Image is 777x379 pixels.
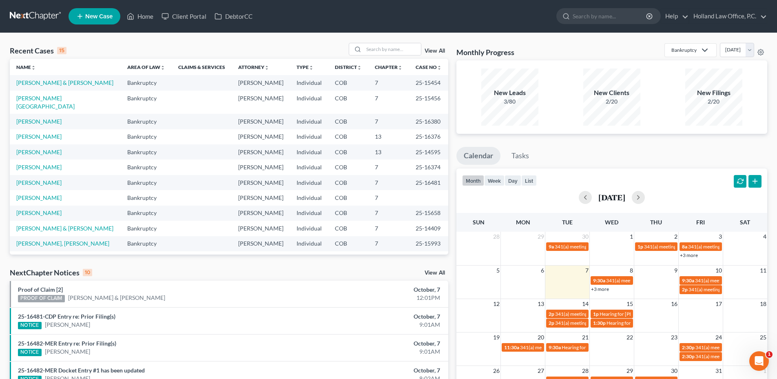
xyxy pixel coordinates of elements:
td: Individual [290,175,328,190]
td: 7 [368,251,409,266]
td: [PERSON_NAME] [232,206,290,221]
span: 1:30p [593,320,606,326]
td: 13 [368,144,409,160]
a: [PERSON_NAME], [PERSON_NAME] [16,240,109,247]
th: Claims & Services [172,59,232,75]
td: COB [328,129,368,144]
span: Thu [650,219,662,226]
td: Bankruptcy [121,160,172,175]
td: [PERSON_NAME] [232,251,290,266]
td: Individual [290,129,328,144]
a: [PERSON_NAME] & [PERSON_NAME] [16,79,113,86]
span: 7 [584,266,589,275]
span: 1 [629,232,634,242]
td: 13 [368,129,409,144]
input: Search by name... [573,9,647,24]
a: View All [425,48,445,54]
span: 6 [540,266,545,275]
td: Individual [290,114,328,129]
span: 18 [759,299,767,309]
span: 341(a) meeting for [PERSON_NAME] [695,353,774,359]
a: Typeunfold_more [297,64,314,70]
span: 8a [682,244,687,250]
td: 25-16481 [409,175,448,190]
td: 7 [368,175,409,190]
button: list [521,175,537,186]
td: COB [328,206,368,221]
td: [PERSON_NAME] [232,75,290,90]
span: 24 [715,332,723,342]
input: Search by name... [364,43,421,55]
td: 7 [368,190,409,205]
div: 2/20 [685,98,742,106]
span: 5 [496,266,500,275]
i: unfold_more [309,65,314,70]
td: COB [328,236,368,251]
span: 8 [629,266,634,275]
span: 2p [682,286,688,293]
td: [PERSON_NAME] [232,91,290,114]
div: NextChapter Notices [10,268,92,277]
a: Holland Law Office, P.C. [689,9,767,24]
span: 341(a) meeting for [PERSON_NAME] [606,277,685,284]
td: Bankruptcy [121,114,172,129]
td: [PERSON_NAME] [232,175,290,190]
span: 22 [626,332,634,342]
i: unfold_more [437,65,442,70]
a: Home [123,9,157,24]
td: Individual [290,236,328,251]
span: 27 [537,366,545,376]
span: 1 [766,351,773,358]
span: 2p [549,311,554,317]
span: Mon [516,219,530,226]
span: 341(a) meeting for [PERSON_NAME] & [PERSON_NAME] [555,311,677,317]
td: COB [328,251,368,266]
span: 30 [581,232,589,242]
td: Individual [290,160,328,175]
span: 341(a) meeting for [PERSON_NAME] [695,344,774,350]
a: 25-16482-MER Entry re: Prior Filing(s) [18,340,116,347]
td: 25-16374 [409,160,448,175]
div: 15 [57,47,66,54]
td: [PERSON_NAME] [232,221,290,236]
td: Bankruptcy [121,236,172,251]
td: [PERSON_NAME] [232,129,290,144]
a: DebtorCC [210,9,257,24]
div: PROOF OF CLAIM [18,295,65,302]
a: Nameunfold_more [16,64,36,70]
i: unfold_more [31,65,36,70]
span: 14 [581,299,589,309]
td: 25-14409 [409,221,448,236]
td: Bankruptcy [121,190,172,205]
a: Case Nounfold_more [416,64,442,70]
td: 25-15456 [409,91,448,114]
td: COB [328,160,368,175]
td: 7 [368,221,409,236]
td: [PERSON_NAME] [232,190,290,205]
td: Bankruptcy [121,75,172,90]
span: 3 [718,232,723,242]
a: Area of Lawunfold_more [127,64,165,70]
td: 7 [368,75,409,90]
div: 9:01AM [305,321,440,329]
a: [PERSON_NAME] [16,209,62,216]
td: Bankruptcy [121,251,172,266]
button: day [505,175,521,186]
td: [PERSON_NAME] [232,160,290,175]
a: Help [661,9,688,24]
a: [PERSON_NAME] [16,148,62,155]
span: 21 [581,332,589,342]
div: 12:01PM [305,294,440,302]
span: 20 [537,332,545,342]
span: 2 [673,232,678,242]
div: Bankruptcy [671,47,697,53]
span: 28 [581,366,589,376]
a: [PERSON_NAME] [16,118,62,125]
span: 2:30p [682,353,695,359]
h2: [DATE] [598,193,625,202]
span: 26 [492,366,500,376]
span: 29 [537,232,545,242]
div: 2/20 [583,98,640,106]
a: [PERSON_NAME] & [PERSON_NAME] [68,294,165,302]
a: [PERSON_NAME][GEOGRAPHIC_DATA] [16,95,75,110]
